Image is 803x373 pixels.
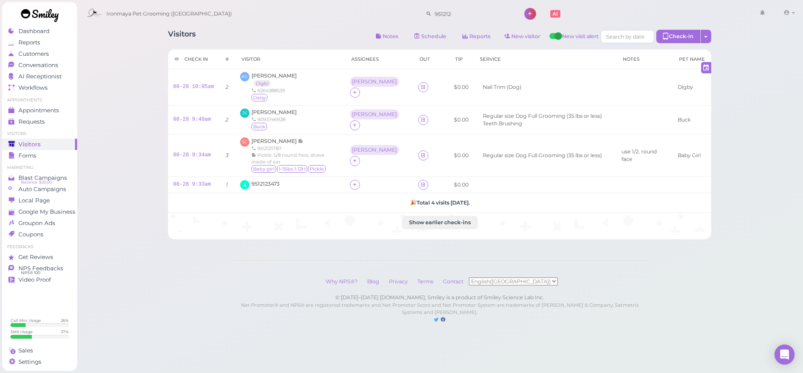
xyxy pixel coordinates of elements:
[173,199,706,206] h5: 🎉 Total 4 visits [DATE].
[481,83,523,91] li: Nail Trim (Dog)
[2,71,77,82] a: AI Receptionist
[18,141,41,148] span: Visitors
[18,358,41,365] span: Settings
[225,117,228,123] i: 2
[18,84,48,91] span: Workflows
[2,165,77,171] li: Marketing
[10,329,33,334] div: SMS Usage
[18,265,63,272] span: NPS Feedbacks
[173,84,214,90] a: 08-28 10:05am
[251,181,280,187] a: 9512123473
[350,77,401,88] div: [PERSON_NAME]
[2,356,77,368] a: Settings
[2,195,77,206] a: Local Page
[251,94,267,101] span: Daisy
[168,30,196,45] h1: Visitors
[277,165,307,173] span: 1-15lbs 1-12H
[18,107,59,114] span: Appointments
[251,73,297,79] span: [PERSON_NAME]
[497,30,547,43] a: New visitor
[18,152,36,159] span: Forms
[439,278,469,285] a: Contact
[449,49,474,69] th: Tip
[168,49,219,69] th: Check in
[2,172,77,184] a: Blast Campaigns Balance: $20.00
[251,123,267,130] span: Buck
[562,33,598,45] span: New visit alert
[18,276,51,283] span: Video Proof
[232,294,648,301] div: © [DATE]–[DATE] [DOMAIN_NAME], Smiley is a product of Smiley Science Lab Inc.
[2,37,77,48] a: Reports
[345,49,413,69] th: Assignees
[369,30,405,43] button: Notes
[308,165,326,173] span: Pickle
[352,147,397,153] div: [PERSON_NAME]
[18,347,33,354] span: Sales
[456,30,497,43] a: Reports
[18,220,55,227] span: Groupon Ads
[18,62,58,69] span: Conversations
[679,56,705,62] div: Pet Name
[678,116,706,124] div: Buck
[225,56,229,62] div: #
[18,231,44,238] span: Coupons
[18,28,49,35] span: Dashboard
[449,134,474,176] td: $0.00
[2,26,77,37] a: Dashboard
[251,138,303,144] a: [PERSON_NAME]
[2,82,77,93] a: Workflows
[251,109,297,115] a: [PERSON_NAME]
[352,79,397,85] div: [PERSON_NAME]
[251,165,276,173] span: Baby girl
[298,138,303,144] span: Note
[616,49,673,69] th: Notes
[385,278,412,285] a: Privacy
[2,345,77,356] a: Sales
[225,152,228,158] i: 3
[106,2,232,26] span: Ironmaya Pet Grooming ([GEOGRAPHIC_DATA])
[21,269,40,276] span: NPS® 100
[2,139,77,150] a: Visitors
[481,120,524,127] li: Teeth Brushing
[10,318,41,323] div: Call Min. Usage
[481,112,604,120] li: Regular size Dog Full Grooming (35 lbs or less)
[251,138,298,144] span: [PERSON_NAME]
[678,83,706,91] div: Digby
[173,152,211,158] a: 08-28 9:34am
[240,72,249,81] span: AG
[251,145,340,152] div: 9512121787
[18,73,62,80] span: AI Receptionist
[474,49,616,69] th: Service
[775,345,795,365] div: Open Intercom Messenger
[601,30,654,43] input: Search by date
[2,131,77,137] li: Visitors
[18,208,75,215] span: Google My Business
[251,73,297,86] a: [PERSON_NAME] Digbi
[656,30,701,43] div: Check-in
[678,152,706,159] div: Baby Girl
[18,118,45,125] span: Requests
[2,60,77,71] a: Conversations
[449,176,474,193] td: $0.00
[449,69,474,106] td: $0.00
[2,274,77,285] a: Video Proof
[2,48,77,60] a: Customers
[235,49,345,69] th: Visitor
[2,206,77,218] a: Google My Business
[173,117,211,122] a: 08-28 9:48am
[2,116,77,127] a: Requests
[350,109,401,120] div: [PERSON_NAME]
[2,251,77,263] a: Get Reviews
[18,174,67,181] span: Blast Campaigns
[240,109,249,118] span: JS
[2,97,77,103] li: Appointments
[18,50,49,57] span: Customers
[18,254,53,261] span: Get Reviews
[2,263,77,274] a: NPS Feedbacks NPS® 100
[481,152,604,159] li: Regular size Dog Full Grooming (35 lbs or less)
[352,111,397,117] div: [PERSON_NAME]
[2,229,77,240] a: Coupons
[407,30,453,43] a: Schedule
[616,134,673,176] td: use 1/2. round face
